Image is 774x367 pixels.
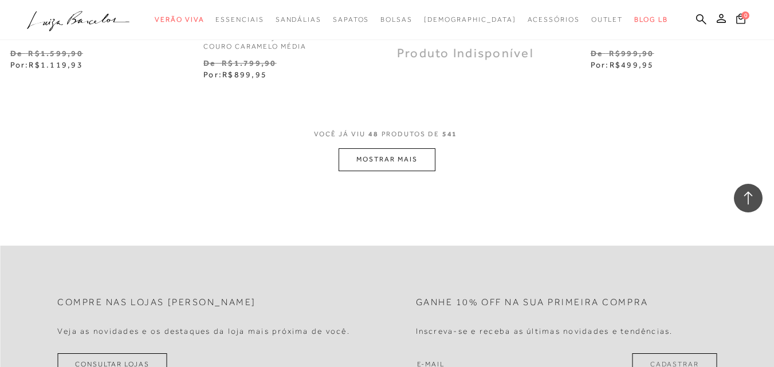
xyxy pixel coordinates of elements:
[397,46,534,60] span: Produto Indisponível
[57,297,256,308] h2: Compre nas lojas [PERSON_NAME]
[215,15,264,23] span: Essenciais
[528,9,580,30] a: categoryNavScreenReaderText
[333,9,369,30] a: categoryNavScreenReaderText
[368,130,379,138] span: 48
[610,60,654,69] span: R$499,95
[591,15,623,23] span: Outlet
[10,49,22,58] small: De
[424,9,516,30] a: noSubCategoriesText
[591,9,623,30] a: categoryNavScreenReaderText
[339,148,435,171] button: MOSTRAR MAIS
[591,49,603,58] small: De
[276,9,321,30] a: categoryNavScreenReaderText
[424,15,516,23] span: [DEMOGRAPHIC_DATA]
[222,70,267,79] span: R$899,95
[203,70,267,79] span: Por:
[215,9,264,30] a: categoryNavScreenReaderText
[416,326,673,336] h4: Inscreva-se e receba as últimas novidades e tendências.
[634,9,667,30] a: BLOG LB
[57,326,350,336] h4: Veja as novidades e os destaques da loja mais próxima de você.
[609,49,654,58] small: R$999,90
[380,9,412,30] a: categoryNavScreenReaderText
[333,15,369,23] span: Sapatos
[741,11,749,19] span: 0
[222,58,276,68] small: R$1.799,90
[276,15,321,23] span: Sandálias
[10,60,83,69] span: Por:
[29,60,82,69] span: R$1.119,93
[155,15,204,23] span: Verão Viva
[733,13,749,28] button: 0
[634,15,667,23] span: BLOG LB
[314,130,461,138] span: VOCÊ JÁ VIU PRODUTOS DE
[591,60,654,69] span: Por:
[380,15,412,23] span: Bolsas
[28,49,82,58] small: R$1.599,90
[155,9,204,30] a: categoryNavScreenReaderText
[442,130,458,138] span: 541
[416,297,649,308] h2: Ganhe 10% off na sua primeira compra
[203,58,215,68] small: De
[528,15,580,23] span: Acessórios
